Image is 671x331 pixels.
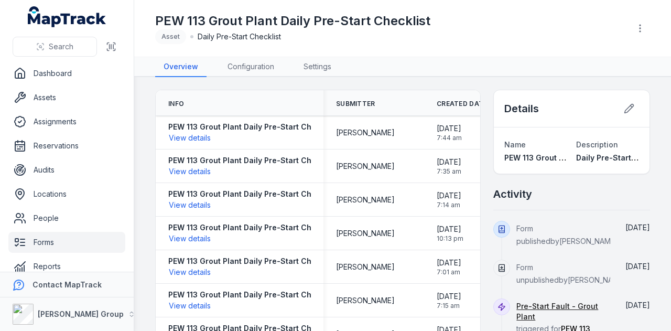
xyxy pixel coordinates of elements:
[437,190,461,201] span: [DATE]
[625,301,650,309] time: 19/08/2025, 7:14:22 am
[437,258,461,276] time: 18/08/2025, 7:01:14 am
[168,189,336,199] strong: PEW 113 Grout Plant Daily Pre-Start Checklist
[168,256,336,266] strong: PEW 113 Grout Plant Daily Pre-Start Checklist
[516,301,610,322] a: Pre-Start Fault - Grout Plant
[625,223,650,232] span: [DATE]
[168,266,211,278] button: View details
[8,184,125,205] a: Locations
[625,262,650,271] span: [DATE]
[437,291,461,310] time: 16/08/2025, 7:15:04 am
[516,224,618,245] span: Form published by [PERSON_NAME]
[437,258,461,268] span: [DATE]
[295,57,340,77] a: Settings
[168,300,211,312] button: View details
[49,41,73,52] span: Search
[8,256,125,277] a: Reports
[625,262,650,271] time: 21/08/2025, 10:50:38 am
[437,123,462,134] span: [DATE]
[8,208,125,229] a: People
[437,123,462,142] time: 19/08/2025, 7:44:11 am
[155,13,430,29] h1: PEW 113 Grout Plant Daily Pre-Start Checklist
[8,111,125,132] a: Assignments
[8,63,125,84] a: Dashboard
[437,291,461,302] span: [DATE]
[437,201,461,209] span: 7:14 am
[336,161,395,172] span: [PERSON_NAME]
[168,122,336,132] strong: PEW 113 Grout Plant Daily Pre-Start Checklist
[8,135,125,156] a: Reservations
[504,101,539,116] h2: Details
[168,132,211,144] button: View details
[504,140,526,149] span: Name
[336,295,395,306] span: [PERSON_NAME]
[576,140,618,149] span: Description
[437,190,461,209] time: 19/08/2025, 7:14:22 am
[168,100,184,108] span: Info
[437,224,463,234] span: [DATE]
[437,157,461,167] span: [DATE]
[168,199,211,211] button: View details
[437,134,462,142] span: 7:44 am
[516,263,626,284] span: Form unpublished by [PERSON_NAME]
[625,301,650,309] span: [DATE]
[8,87,125,108] a: Assets
[336,127,395,138] span: [PERSON_NAME]
[168,233,211,244] button: View details
[437,157,461,176] time: 19/08/2025, 7:35:10 am
[437,100,488,108] span: Created Date
[437,224,463,243] time: 18/08/2025, 10:13:53 pm
[155,29,186,44] div: Asset
[38,309,124,318] strong: [PERSON_NAME] Group
[336,228,395,239] span: [PERSON_NAME]
[336,195,395,205] span: [PERSON_NAME]
[336,262,395,272] span: [PERSON_NAME]
[168,222,336,233] strong: PEW 113 Grout Plant Daily Pre-Start Checklist
[198,31,281,42] span: Daily Pre-Start Checklist
[437,167,461,176] span: 7:35 am
[336,100,375,108] span: Submitter
[28,6,106,27] a: MapTrack
[168,290,336,300] strong: PEW 113 Grout Plant Daily Pre-Start Checklist
[493,187,532,201] h2: Activity
[8,159,125,180] a: Audits
[437,302,461,310] span: 7:15 am
[33,280,102,289] strong: Contact MapTrack
[219,57,283,77] a: Configuration
[13,37,97,57] button: Search
[168,166,211,177] button: View details
[576,153,668,162] span: Daily Pre-Start Checklist
[437,268,461,276] span: 7:01 am
[8,232,125,253] a: Forms
[437,234,463,243] span: 10:13 pm
[168,155,336,166] strong: PEW 113 Grout Plant Daily Pre-Start Checklist
[155,57,207,77] a: Overview
[625,223,650,232] time: 21/08/2025, 10:51:16 am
